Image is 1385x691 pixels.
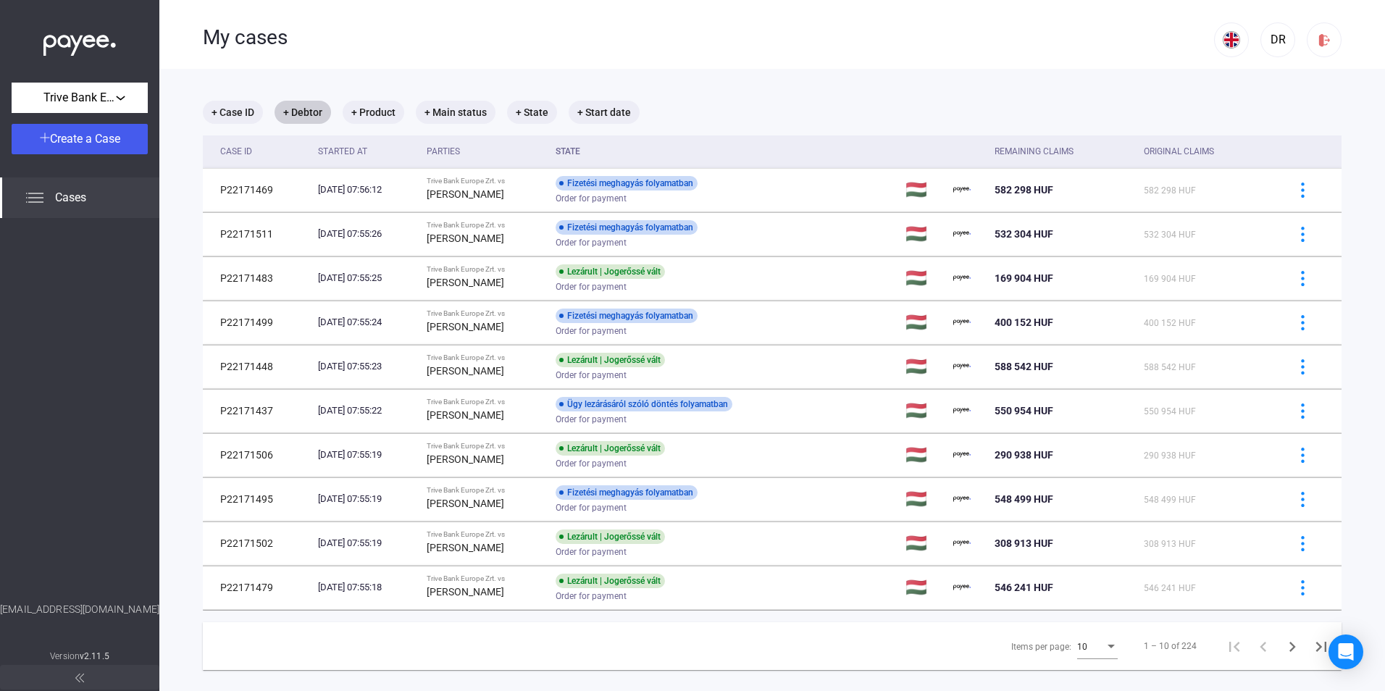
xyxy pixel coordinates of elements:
[556,309,698,323] div: Fizetési meghagyás folyamatban
[995,228,1053,240] span: 532 304 HUF
[1295,536,1310,551] img: more-blue
[1144,406,1196,416] span: 550 954 HUF
[427,309,545,318] div: Trive Bank Europe Zrt. vs
[427,398,545,406] div: Trive Bank Europe Zrt. vs
[40,133,50,143] img: plus-white.svg
[556,190,627,207] span: Order for payment
[80,651,109,661] strong: v2.11.5
[427,409,504,421] strong: [PERSON_NAME]
[427,542,504,553] strong: [PERSON_NAME]
[220,143,252,160] div: Case ID
[953,314,971,331] img: payee-logo
[1287,440,1318,470] button: more-blue
[1295,271,1310,286] img: more-blue
[203,168,312,212] td: P22171469
[318,271,415,285] div: [DATE] 07:55:25
[1328,635,1363,669] div: Open Intercom Messenger
[1144,143,1214,160] div: Original Claims
[427,486,545,495] div: Trive Bank Europe Zrt. vs
[953,358,971,375] img: payee-logo
[203,389,312,432] td: P22171437
[1144,539,1196,549] span: 308 913 HUF
[953,535,971,552] img: payee-logo
[995,143,1074,160] div: Remaining Claims
[43,89,116,106] span: Trive Bank Europe Zrt.
[953,269,971,287] img: payee-logo
[556,441,665,456] div: Lezárult | Jogerőssé vált
[318,492,415,506] div: [DATE] 07:55:19
[900,566,947,609] td: 🇭🇺
[427,453,504,465] strong: [PERSON_NAME]
[953,490,971,508] img: payee-logo
[995,361,1053,372] span: 588 542 HUF
[900,212,947,256] td: 🇭🇺
[75,674,84,682] img: arrow-double-left-grey.svg
[220,143,306,160] div: Case ID
[953,402,971,419] img: payee-logo
[318,183,415,197] div: [DATE] 07:56:12
[203,25,1214,50] div: My cases
[427,177,545,185] div: Trive Bank Europe Zrt. vs
[1287,528,1318,558] button: more-blue
[556,485,698,500] div: Fizetési meghagyás folyamatban
[900,477,947,521] td: 🇭🇺
[556,574,665,588] div: Lezárult | Jogerőssé vált
[569,101,640,124] mat-chip: + Start date
[1295,359,1310,374] img: more-blue
[1287,175,1318,205] button: more-blue
[12,83,148,113] button: Trive Bank Europe Zrt.
[953,579,971,596] img: payee-logo
[556,234,627,251] span: Order for payment
[427,353,545,362] div: Trive Bank Europe Zrt. vs
[556,587,627,605] span: Order for payment
[12,124,148,154] button: Create a Case
[203,477,312,521] td: P22171495
[427,143,460,160] div: Parties
[1223,31,1240,49] img: EN
[427,498,504,509] strong: [PERSON_NAME]
[1287,307,1318,338] button: more-blue
[900,522,947,565] td: 🇭🇺
[55,189,86,206] span: Cases
[1144,143,1269,160] div: Original Claims
[50,132,120,146] span: Create a Case
[1144,274,1196,284] span: 169 904 HUF
[1278,632,1307,661] button: Next page
[995,143,1132,160] div: Remaining Claims
[995,184,1053,196] span: 582 298 HUF
[427,233,504,244] strong: [PERSON_NAME]
[427,442,545,451] div: Trive Bank Europe Zrt. vs
[556,455,627,472] span: Order for payment
[427,574,545,583] div: Trive Bank Europe Zrt. vs
[1144,451,1196,461] span: 290 938 HUF
[203,256,312,300] td: P22171483
[1265,31,1290,49] div: DR
[203,301,312,344] td: P22171499
[1295,492,1310,507] img: more-blue
[1260,22,1295,57] button: DR
[427,277,504,288] strong: [PERSON_NAME]
[1287,484,1318,514] button: more-blue
[900,168,947,212] td: 🇭🇺
[1307,632,1336,661] button: Last page
[318,359,415,374] div: [DATE] 07:55:23
[900,345,947,388] td: 🇭🇺
[556,220,698,235] div: Fizetési meghagyás folyamatban
[1077,637,1118,655] mat-select: Items per page:
[318,315,415,330] div: [DATE] 07:55:24
[556,499,627,516] span: Order for payment
[275,101,331,124] mat-chip: + Debtor
[1287,219,1318,249] button: more-blue
[995,272,1053,284] span: 169 904 HUF
[1295,448,1310,463] img: more-blue
[203,522,312,565] td: P22171502
[1307,22,1342,57] button: logout-red
[318,143,415,160] div: Started at
[556,278,627,296] span: Order for payment
[427,365,504,377] strong: [PERSON_NAME]
[1077,642,1087,652] span: 10
[427,188,504,200] strong: [PERSON_NAME]
[1295,315,1310,330] img: more-blue
[995,537,1053,549] span: 308 913 HUF
[427,586,504,598] strong: [PERSON_NAME]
